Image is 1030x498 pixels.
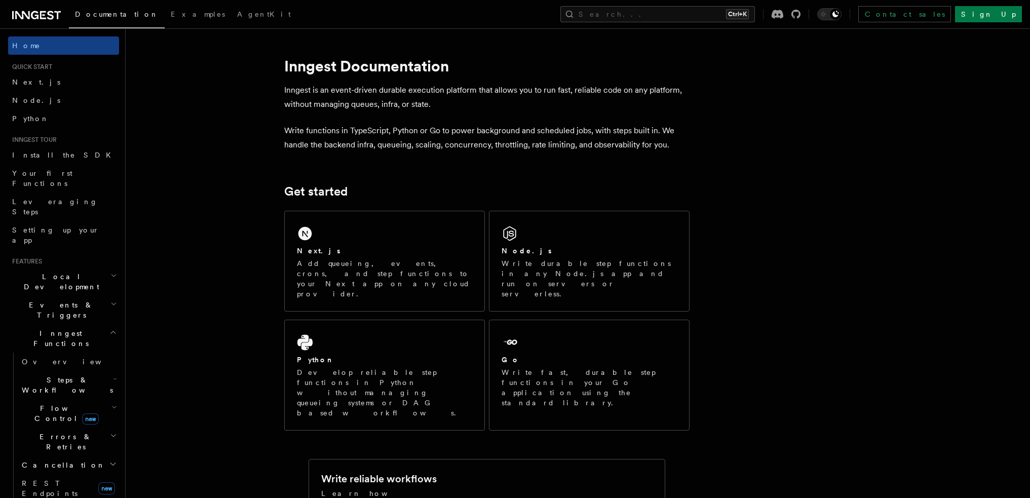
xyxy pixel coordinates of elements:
[12,78,60,86] span: Next.js
[955,6,1022,22] a: Sign Up
[858,6,951,22] a: Contact sales
[817,8,842,20] button: Toggle dark mode
[284,57,690,75] h1: Inngest Documentation
[8,267,119,296] button: Local Development
[297,355,334,365] h2: Python
[8,300,110,320] span: Events & Triggers
[22,358,126,366] span: Overview
[12,41,41,51] span: Home
[18,460,105,470] span: Cancellation
[171,10,225,18] span: Examples
[726,9,749,19] kbd: Ctrl+K
[284,320,485,431] a: PythonDevelop reliable step functions in Python without managing queueing systems or DAG based wo...
[18,428,119,456] button: Errors & Retries
[18,353,119,371] a: Overview
[18,371,119,399] button: Steps & Workflows
[75,10,159,18] span: Documentation
[8,164,119,193] a: Your first Functions
[321,472,437,486] h2: Write reliable workflows
[489,320,690,431] a: GoWrite fast, durable step functions in your Go application using the standard library.
[560,6,755,22] button: Search...Ctrl+K
[18,403,111,424] span: Flow Control
[165,3,231,27] a: Examples
[489,211,690,312] a: Node.jsWrite durable step functions in any Node.js app and run on servers or serverless.
[8,136,57,144] span: Inngest tour
[297,246,340,256] h2: Next.js
[12,169,72,187] span: Your first Functions
[502,246,552,256] h2: Node.js
[297,367,472,418] p: Develop reliable step functions in Python without managing queueing systems or DAG based workflows.
[8,146,119,164] a: Install the SDK
[8,328,109,349] span: Inngest Functions
[237,10,291,18] span: AgentKit
[284,211,485,312] a: Next.jsAdd queueing, events, crons, and step functions to your Next app on any cloud provider.
[12,226,99,244] span: Setting up your app
[8,109,119,128] a: Python
[22,479,78,497] span: REST Endpoints
[8,193,119,221] a: Leveraging Steps
[69,3,165,28] a: Documentation
[98,482,115,494] span: new
[18,432,110,452] span: Errors & Retries
[12,151,117,159] span: Install the SDK
[18,456,119,474] button: Cancellation
[284,124,690,152] p: Write functions in TypeScript, Python or Go to power background and scheduled jobs, with steps bu...
[284,184,348,199] a: Get started
[231,3,297,27] a: AgentKit
[18,399,119,428] button: Flow Controlnew
[82,413,99,425] span: new
[8,324,119,353] button: Inngest Functions
[12,96,60,104] span: Node.js
[8,36,119,55] a: Home
[8,221,119,249] a: Setting up your app
[502,367,677,408] p: Write fast, durable step functions in your Go application using the standard library.
[8,296,119,324] button: Events & Triggers
[12,198,98,216] span: Leveraging Steps
[8,257,42,265] span: Features
[502,355,520,365] h2: Go
[12,114,49,123] span: Python
[8,73,119,91] a: Next.js
[297,258,472,299] p: Add queueing, events, crons, and step functions to your Next app on any cloud provider.
[502,258,677,299] p: Write durable step functions in any Node.js app and run on servers or serverless.
[8,272,110,292] span: Local Development
[8,63,52,71] span: Quick start
[8,91,119,109] a: Node.js
[18,375,113,395] span: Steps & Workflows
[284,83,690,111] p: Inngest is an event-driven durable execution platform that allows you to run fast, reliable code ...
